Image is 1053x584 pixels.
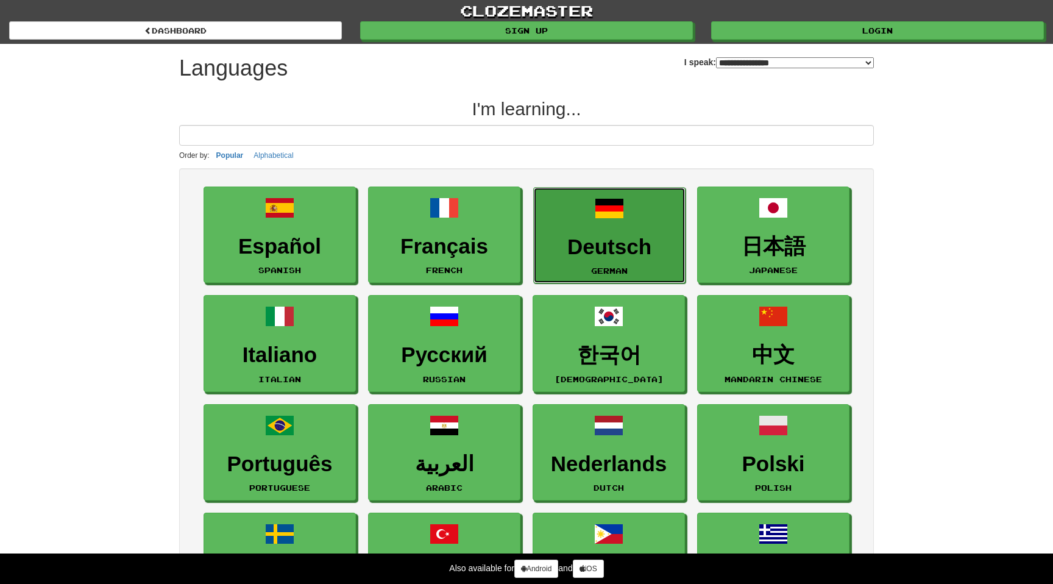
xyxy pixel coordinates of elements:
[375,452,514,476] h3: العربية
[179,56,288,80] h1: Languages
[426,483,463,492] small: Arabic
[213,149,247,162] button: Popular
[533,404,685,501] a: NederlandsDutch
[725,375,822,383] small: Mandarin Chinese
[704,343,843,367] h3: 中文
[533,187,686,284] a: DeutschGerman
[179,151,210,160] small: Order by:
[204,187,356,283] a: EspañolSpanish
[514,560,558,578] a: Android
[594,483,624,492] small: Dutch
[697,295,849,392] a: 中文Mandarin Chinese
[375,343,514,367] h3: Русский
[540,235,679,259] h3: Deutsch
[179,99,874,119] h2: I'm learning...
[711,21,1044,40] a: Login
[204,404,356,501] a: PortuguêsPortuguese
[539,452,678,476] h3: Nederlands
[368,187,520,283] a: FrançaisFrench
[755,483,792,492] small: Polish
[533,295,685,392] a: 한국어[DEMOGRAPHIC_DATA]
[684,56,874,68] label: I speak:
[697,404,849,501] a: PolskiPolish
[697,187,849,283] a: 日本語Japanese
[704,235,843,258] h3: 日本語
[249,483,310,492] small: Portuguese
[368,295,520,392] a: РусскийRussian
[749,266,798,274] small: Japanese
[555,375,664,383] small: [DEMOGRAPHIC_DATA]
[426,266,463,274] small: French
[210,452,349,476] h3: Português
[368,404,520,501] a: العربيةArabic
[375,235,514,258] h3: Français
[423,375,466,383] small: Russian
[250,149,297,162] button: Alphabetical
[573,560,604,578] a: iOS
[210,235,349,258] h3: Español
[204,295,356,392] a: ItalianoItalian
[210,343,349,367] h3: Italiano
[539,343,678,367] h3: 한국어
[258,375,301,383] small: Italian
[258,266,301,274] small: Spanish
[9,21,342,40] a: dashboard
[716,57,874,68] select: I speak:
[704,452,843,476] h3: Polski
[591,266,628,275] small: German
[360,21,693,40] a: Sign up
